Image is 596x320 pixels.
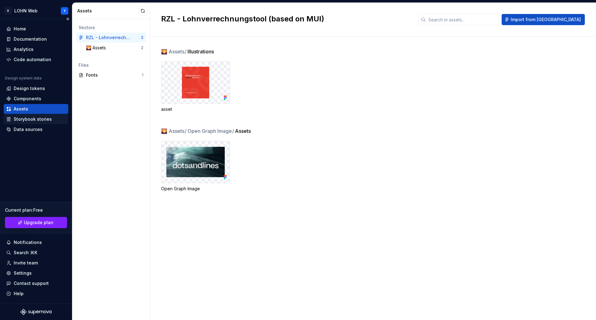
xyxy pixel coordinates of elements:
[4,114,68,124] a: Storybook stories
[161,14,411,24] h2: RZL - Lohnverrechnungstool (based on MUI)
[4,83,68,93] a: Design tokens
[14,96,41,102] div: Components
[5,76,42,81] div: Design system data
[4,278,68,288] button: Contact support
[14,280,49,286] div: Contact support
[86,45,108,51] div: 🌄 Assets
[14,26,26,32] div: Home
[14,106,28,112] div: Assets
[14,250,37,256] div: Search ⌘K
[4,94,68,104] a: Components
[79,62,143,68] div: Files
[24,219,53,226] span: Upgrade plan
[141,45,143,50] div: 2
[161,127,187,135] span: 🌄 Assets
[4,237,68,247] button: Notifications
[76,33,146,43] a: RZL - Lohnverrechnungstool (based on MUI)2
[426,14,499,25] input: Search in assets...
[14,8,38,14] div: LOHN Web
[511,16,581,23] span: Import from [GEOGRAPHIC_DATA]
[79,25,143,31] div: Vectors
[235,127,251,135] span: Assets
[14,85,45,92] div: Design tokens
[4,55,68,65] a: Code automation
[4,289,68,299] button: Help
[4,7,12,15] div: R
[14,291,24,297] div: Help
[4,268,68,278] a: Settings
[4,24,68,34] a: Home
[5,217,67,228] button: Upgrade plan
[14,270,32,276] div: Settings
[14,56,51,63] div: Code automation
[185,128,187,134] span: /
[502,14,585,25] button: Import from [GEOGRAPHIC_DATA]
[4,34,68,44] a: Documentation
[14,116,52,122] div: Storybook stories
[14,46,34,52] div: Analytics
[86,72,142,78] div: Fonts
[77,8,138,14] div: Assets
[4,44,68,54] a: Analytics
[1,4,71,17] button: RLOHN WebY
[161,48,187,55] span: 🌄 Assets
[14,126,43,133] div: Data sources
[161,106,230,112] div: asset
[14,260,38,266] div: Invite team
[5,207,67,213] div: Current plan : Free
[64,8,66,13] div: Y
[161,186,230,192] div: Open Graph Image
[185,48,187,55] span: /
[84,43,146,53] a: 🌄 Assets2
[187,48,214,55] span: Illustrations
[187,127,234,135] span: Open Graph Image
[4,124,68,134] a: Data sources
[86,34,132,41] div: RZL - Lohnverrechnungstool (based on MUI)
[14,239,42,246] div: Notifications
[14,36,47,42] div: Documentation
[76,70,146,80] a: Fonts1
[4,104,68,114] a: Assets
[142,73,143,78] div: 1
[20,309,52,315] svg: Supernova Logo
[4,258,68,268] a: Invite team
[232,128,234,134] span: /
[141,35,143,40] div: 2
[63,15,72,23] button: Collapse sidebar
[4,248,68,258] button: Search ⌘K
